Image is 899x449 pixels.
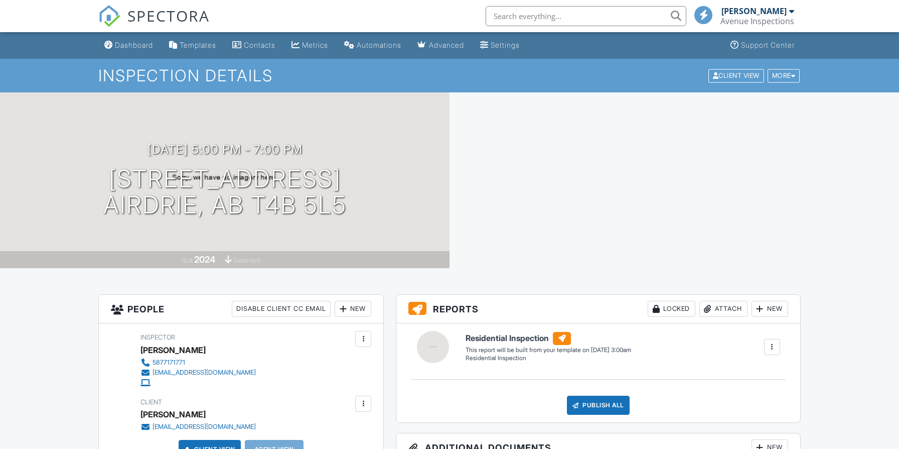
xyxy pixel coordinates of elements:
[648,301,695,317] div: Locked
[140,407,206,422] div: [PERSON_NAME]
[741,41,795,49] div: Support Center
[768,69,800,82] div: More
[140,398,162,406] span: Client
[340,36,405,55] a: Automations (Basic)
[335,301,371,317] div: New
[752,301,788,317] div: New
[699,301,747,317] div: Attach
[466,346,631,354] div: This report will be built from your template on [DATE] 3:00am
[98,5,120,27] img: The Best Home Inspection Software - Spectora
[233,257,260,264] span: basement
[720,16,794,26] div: Avenue Inspections
[140,333,175,341] span: Inspector
[244,41,275,49] div: Contacts
[429,41,464,49] div: Advanced
[140,358,256,368] a: 5877171771
[466,354,631,363] div: Residential Inspection
[357,41,401,49] div: Automations
[721,6,787,16] div: [PERSON_NAME]
[707,71,767,79] a: Client View
[153,359,185,367] div: 5877171771
[491,41,520,49] div: Settings
[228,36,279,55] a: Contacts
[100,36,157,55] a: Dashboard
[396,295,800,323] h3: Reports
[232,301,331,317] div: Disable Client CC Email
[287,36,332,55] a: Metrics
[413,36,468,55] a: Advanced
[99,295,383,323] h3: People
[98,67,801,84] h1: Inspection Details
[140,422,256,432] a: [EMAIL_ADDRESS][DOMAIN_NAME]
[180,41,216,49] div: Templates
[153,423,256,431] div: [EMAIL_ADDRESS][DOMAIN_NAME]
[115,41,153,49] div: Dashboard
[466,332,631,345] h6: Residential Inspection
[194,254,215,265] div: 2024
[567,396,630,415] div: Publish All
[140,368,256,378] a: [EMAIL_ADDRESS][DOMAIN_NAME]
[476,36,524,55] a: Settings
[103,166,347,219] h1: [STREET_ADDRESS] Airdrie, AB T4B 5L5
[140,343,206,358] div: [PERSON_NAME]
[98,14,210,35] a: SPECTORA
[153,369,256,377] div: [EMAIL_ADDRESS][DOMAIN_NAME]
[302,41,328,49] div: Metrics
[726,36,799,55] a: Support Center
[708,69,764,82] div: Client View
[147,143,303,156] h3: [DATE] 5:00 pm - 7:00 pm
[486,6,686,26] input: Search everything...
[182,257,193,264] span: Built
[127,5,210,26] span: SPECTORA
[165,36,220,55] a: Templates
